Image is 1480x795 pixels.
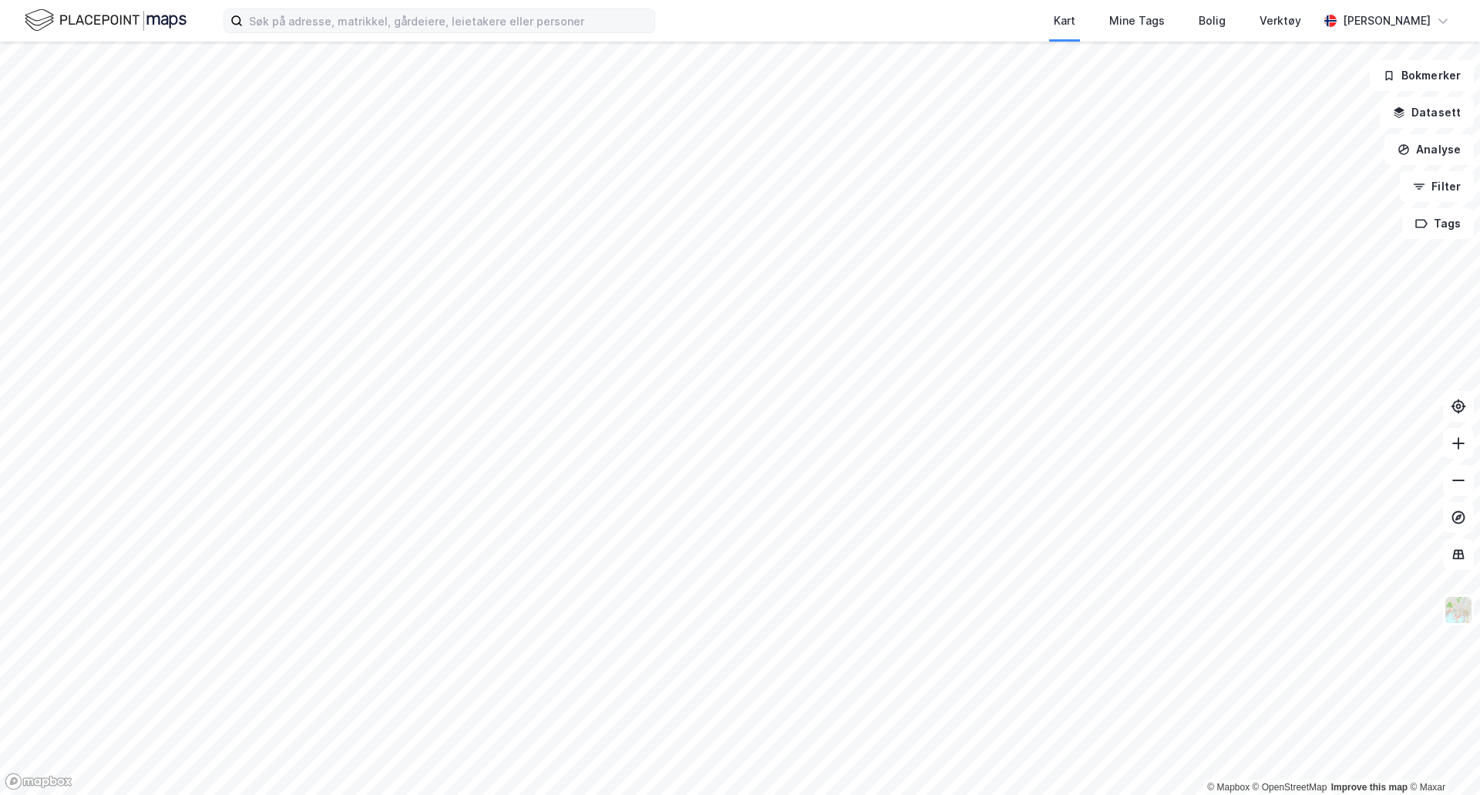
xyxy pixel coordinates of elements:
[1403,721,1480,795] iframe: Chat Widget
[1400,171,1474,202] button: Filter
[1331,782,1408,793] a: Improve this map
[1402,208,1474,239] button: Tags
[1054,12,1075,30] div: Kart
[1109,12,1165,30] div: Mine Tags
[1199,12,1226,30] div: Bolig
[25,7,187,34] img: logo.f888ab2527a4732fd821a326f86c7f29.svg
[1444,595,1473,625] img: Z
[5,773,72,790] a: Mapbox homepage
[1384,134,1474,165] button: Analyse
[1343,12,1431,30] div: [PERSON_NAME]
[1260,12,1301,30] div: Verktøy
[1370,60,1474,91] button: Bokmerker
[1253,782,1327,793] a: OpenStreetMap
[1403,721,1480,795] div: Kontrollprogram for chat
[243,9,654,32] input: Søk på adresse, matrikkel, gårdeiere, leietakere eller personer
[1380,97,1474,128] button: Datasett
[1207,782,1250,793] a: Mapbox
